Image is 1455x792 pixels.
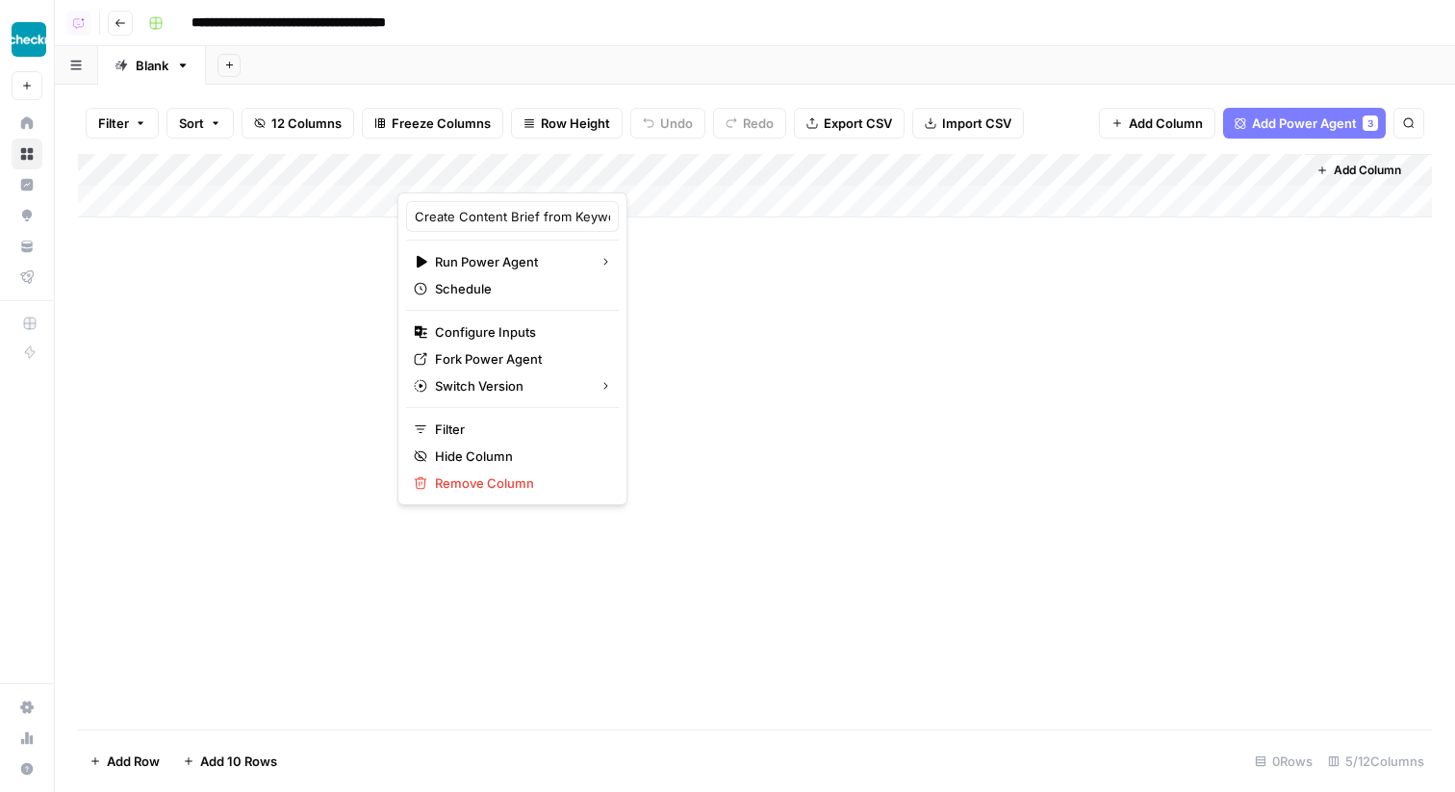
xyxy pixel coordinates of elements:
[86,108,159,139] button: Filter
[12,22,46,57] img: Checkr Logo
[713,108,786,139] button: Redo
[435,376,584,396] span: Switch Version
[12,200,42,231] a: Opportunities
[392,114,491,133] span: Freeze Columns
[1320,746,1432,777] div: 5/12 Columns
[1334,162,1401,179] span: Add Column
[242,108,354,139] button: 12 Columns
[271,114,342,133] span: 12 Columns
[1223,108,1386,139] button: Add Power Agent3
[435,447,603,466] span: Hide Column
[435,349,603,369] span: Fork Power Agent
[794,108,905,139] button: Export CSV
[1252,114,1357,133] span: Add Power Agent
[12,692,42,723] a: Settings
[107,752,160,771] span: Add Row
[511,108,623,139] button: Row Height
[912,108,1024,139] button: Import CSV
[541,114,610,133] span: Row Height
[200,752,277,771] span: Add 10 Rows
[171,746,289,777] button: Add 10 Rows
[1367,115,1373,131] span: 3
[136,56,168,75] div: Blank
[166,108,234,139] button: Sort
[1363,115,1378,131] div: 3
[12,139,42,169] a: Browse
[362,108,503,139] button: Freeze Columns
[12,262,42,293] a: Flightpath
[435,279,603,298] span: Schedule
[1247,746,1320,777] div: 0 Rows
[78,746,171,777] button: Add Row
[660,114,693,133] span: Undo
[179,114,204,133] span: Sort
[435,473,603,493] span: Remove Column
[1309,158,1409,183] button: Add Column
[12,108,42,139] a: Home
[435,420,603,439] span: Filter
[942,114,1011,133] span: Import CSV
[1129,114,1203,133] span: Add Column
[98,46,206,85] a: Blank
[12,15,42,64] button: Workspace: Checkr
[98,114,129,133] span: Filter
[12,169,42,200] a: Insights
[1099,108,1215,139] button: Add Column
[12,231,42,262] a: Your Data
[12,723,42,754] a: Usage
[435,252,584,271] span: Run Power Agent
[12,754,42,784] button: Help + Support
[743,114,774,133] span: Redo
[435,322,603,342] span: Configure Inputs
[824,114,892,133] span: Export CSV
[630,108,705,139] button: Undo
